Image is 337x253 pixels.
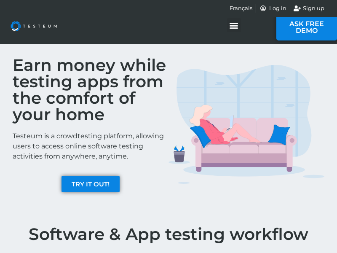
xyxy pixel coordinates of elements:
span: Log in [267,4,286,13]
a: Log in [259,4,286,13]
div: Menu Toggle [227,18,241,32]
span: Sign up [301,4,324,13]
p: Testeum is a crowdtesting platform, allowing users to access online software testing activities f... [13,131,168,161]
a: ASK FREE DEMO [276,14,337,40]
img: TESTERS IMG 1 [168,65,324,184]
a: Français [230,4,252,13]
a: TRY IT OUT! [62,176,120,192]
a: Sign up [294,4,325,13]
h2: Earn money while testing apps from the comfort of your home [13,57,168,123]
span: ASK FREE DEMO [289,21,324,34]
span: TRY IT OUT! [72,181,110,187]
img: Testeum Logo - Application crowdtesting platform [4,15,63,38]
